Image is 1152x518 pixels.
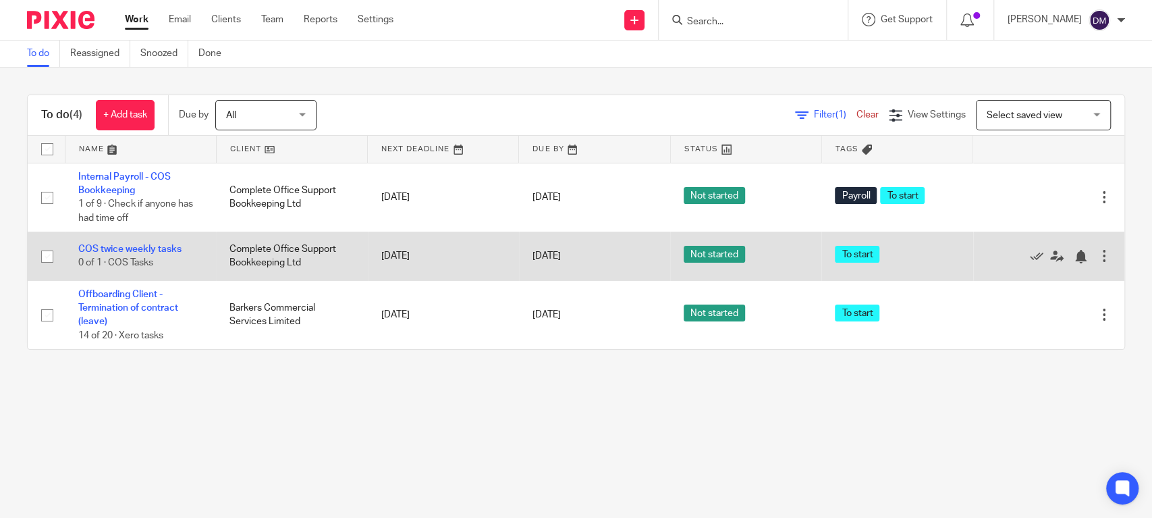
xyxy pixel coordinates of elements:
span: 0 of 1 · COS Tasks [78,259,153,268]
td: Barkers Commercial Services Limited [216,280,367,349]
span: [DATE] [532,192,561,202]
span: Not started [684,246,745,263]
img: Pixie [27,11,94,29]
h1: To do [41,108,82,122]
span: [DATE] [532,310,561,319]
span: Not started [684,305,745,321]
td: [DATE] [368,163,519,232]
a: Reassigned [70,41,130,67]
p: Due by [179,108,209,122]
span: To start [835,246,879,263]
a: COS twice weekly tasks [78,244,182,254]
span: Filter [814,110,856,120]
td: Complete Office Support Bookkeeping Ltd [216,163,367,232]
td: [DATE] [368,280,519,349]
td: Complete Office Support Bookkeeping Ltd [216,232,367,280]
span: View Settings [908,110,966,120]
input: Search [686,16,807,28]
span: (4) [70,109,82,120]
a: + Add task [96,100,155,130]
span: (1) [835,110,846,120]
td: [DATE] [368,232,519,280]
a: Done [198,41,231,67]
span: Payroll [835,187,877,204]
a: Clients [211,13,241,26]
a: Team [261,13,283,26]
span: All [226,111,236,120]
span: 1 of 9 · Check if anyone has had time off [78,199,193,223]
span: Select saved view [987,111,1062,120]
span: Not started [684,187,745,204]
span: [DATE] [532,251,561,261]
p: [PERSON_NAME] [1008,13,1082,26]
a: Email [169,13,191,26]
a: Clear [856,110,879,120]
a: Settings [358,13,393,26]
span: Get Support [881,15,933,24]
a: Mark as done [1030,249,1050,263]
span: Tags [835,145,858,153]
a: Offboarding Client - Termination of contract (leave) [78,290,178,327]
img: svg%3E [1089,9,1110,31]
a: Work [125,13,148,26]
span: To start [880,187,925,204]
a: Internal Payroll - COS Bookkeeping [78,172,171,195]
a: Snoozed [140,41,188,67]
a: Reports [304,13,337,26]
span: 14 of 20 · Xero tasks [78,331,163,340]
a: To do [27,41,60,67]
span: To start [835,305,879,321]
